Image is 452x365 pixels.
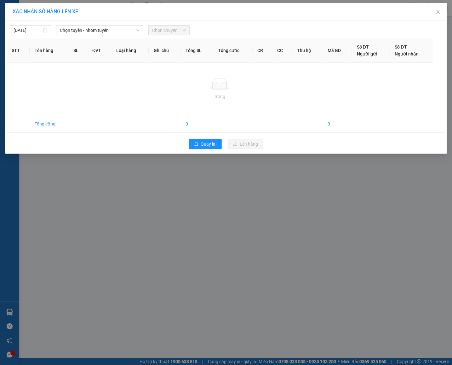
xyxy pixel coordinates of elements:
[12,93,428,100] div: Trống
[357,51,377,56] span: Người gửi
[30,115,68,133] td: Tổng cộng
[213,38,252,63] th: Tổng cước
[49,40,58,47] span: DĐ:
[68,38,87,63] th: SL
[49,6,64,13] span: Nhận:
[5,5,45,20] div: VP Thủ Dầu Một
[49,5,113,20] div: VP [GEOGRAPHIC_DATA]
[201,141,217,148] span: Quay lại
[149,38,180,63] th: Ghi chú
[49,37,112,59] span: CỔNG CHÀO PHƯỚC BÌNH
[357,44,369,49] span: Số ĐT
[60,26,140,35] span: Chọn tuyến - nhóm tuyến
[228,139,263,149] button: uploadLên hàng
[395,44,407,49] span: Số ĐT
[180,38,213,63] th: Tổng SL
[49,20,113,28] div: ĐOÀN HIẾU
[180,115,213,133] td: 0
[5,6,15,13] span: Gửi:
[152,26,186,35] span: Chọn chuyến
[5,20,45,28] div: DẠ THẢO
[429,3,447,21] button: Close
[30,38,68,63] th: Tên hàng
[7,38,30,63] th: STT
[323,38,352,63] th: Mã GD
[253,38,272,63] th: CR
[189,139,222,149] button: rollbackQuay lại
[272,38,292,63] th: CC
[87,38,111,63] th: ĐVT
[194,142,198,147] span: rollback
[436,9,441,14] span: close
[395,51,419,56] span: Người nhận
[111,38,149,63] th: Loại hàng
[14,27,42,34] input: 15/09/2025
[136,28,140,32] span: down
[292,38,323,63] th: Thu hộ
[323,115,352,133] td: 0
[13,9,78,14] span: XÁC NHẬN SỐ HÀNG LÊN XE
